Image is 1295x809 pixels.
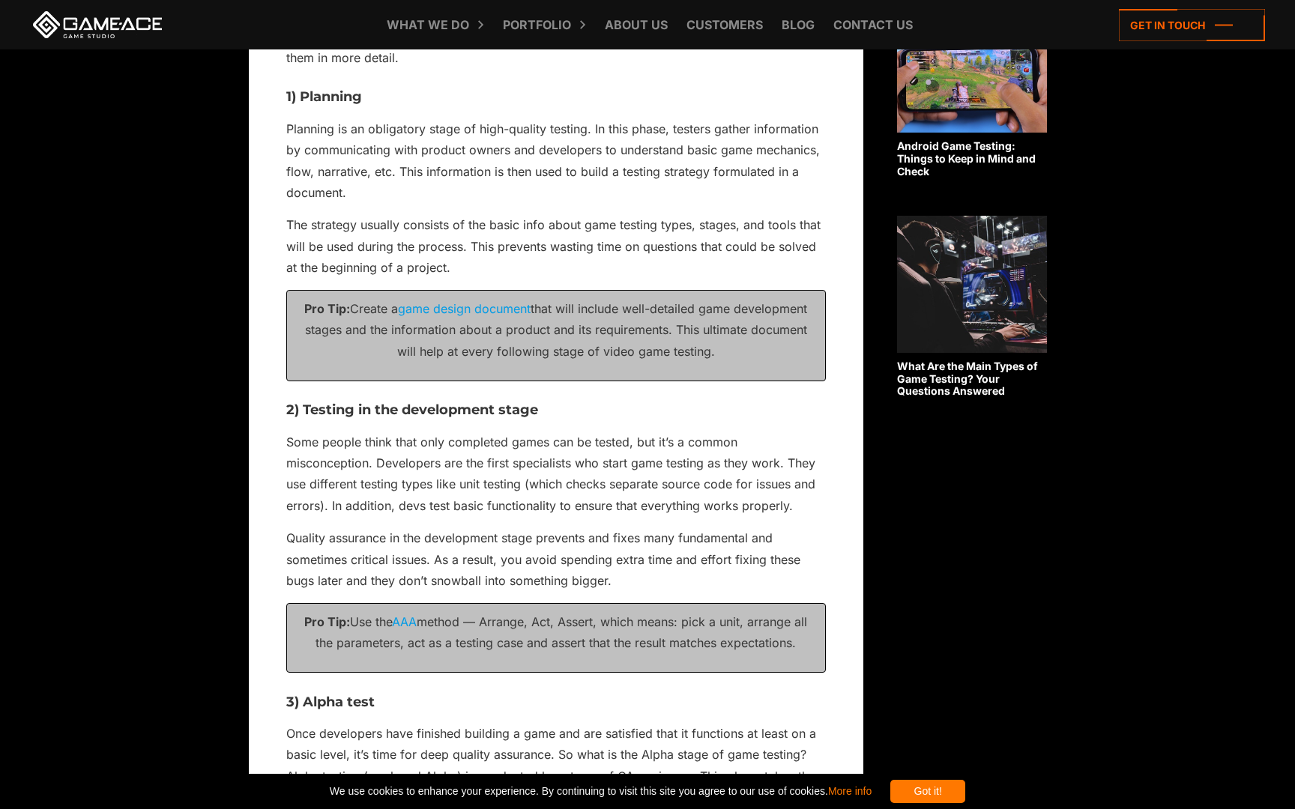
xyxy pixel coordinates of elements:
h3: 1) Planning [286,90,826,105]
a: game design document [398,301,531,316]
h3: 2) Testing in the development stage [286,403,826,418]
p: Create a that will include well-detailed game development stages and the information about a prod... [295,298,818,362]
div: Got it! [890,780,965,803]
h3: 3) Alpha test [286,695,826,710]
p: Some people think that only completed games can be tested, but it’s a common misconception. Devel... [286,431,826,517]
span: We use cookies to enhance your experience. By continuing to visit this site you agree to our use ... [330,780,872,803]
p: The strategy usually consists of the basic info about game testing types, stages, and tools that ... [286,214,826,278]
a: Get in touch [1119,9,1265,41]
p: Once developers have finished building a game and are satisfied that it functions at least on a b... [286,723,826,808]
a: More info [828,785,872,797]
strong: Pro Tip: [304,614,350,629]
a: AAA [392,614,417,629]
p: Quality assurance in the development stage prevents and fixes many fundamental and sometimes crit... [286,527,826,591]
strong: Pro Tip: [304,301,350,316]
p: Planning is an obligatory stage of high-quality testing. In this phase, testers gather informatio... [286,118,826,204]
a: What Are the Main Types of Game Testing? Your Questions Answered [897,216,1047,398]
p: Use the method — Arrange, Act, Assert, which means: pick a unit, arrange all the parameters, act ... [295,611,818,654]
img: Related [897,216,1047,353]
